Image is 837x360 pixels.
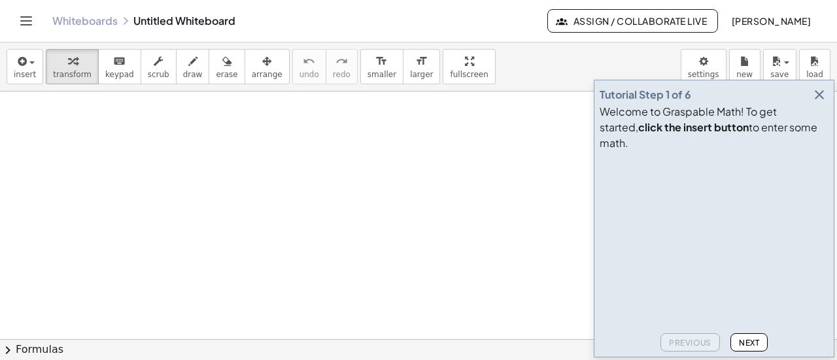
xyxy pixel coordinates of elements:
[148,70,169,79] span: scrub
[731,15,811,27] span: [PERSON_NAME]
[770,70,789,79] span: save
[252,70,282,79] span: arrange
[335,54,348,69] i: redo
[736,70,753,79] span: new
[46,49,99,84] button: transform
[113,54,126,69] i: keyboard
[375,54,388,69] i: format_size
[799,49,830,84] button: load
[681,49,726,84] button: settings
[443,49,495,84] button: fullscreen
[739,338,759,348] span: Next
[14,70,36,79] span: insert
[303,54,315,69] i: undo
[638,120,749,134] b: click the insert button
[600,87,691,103] div: Tutorial Step 1 of 6
[450,70,488,79] span: fullscreen
[333,70,350,79] span: redo
[415,54,428,69] i: format_size
[16,10,37,31] button: Toggle navigation
[729,49,760,84] button: new
[403,49,440,84] button: format_sizelarger
[688,70,719,79] span: settings
[52,14,118,27] a: Whiteboards
[105,70,134,79] span: keypad
[367,70,396,79] span: smaller
[245,49,290,84] button: arrange
[410,70,433,79] span: larger
[141,49,177,84] button: scrub
[730,333,768,352] button: Next
[98,49,141,84] button: keyboardkeypad
[209,49,245,84] button: erase
[53,70,92,79] span: transform
[360,49,403,84] button: format_sizesmaller
[763,49,796,84] button: save
[558,15,707,27] span: Assign / Collaborate Live
[547,9,718,33] button: Assign / Collaborate Live
[292,49,326,84] button: undoundo
[299,70,319,79] span: undo
[806,70,823,79] span: load
[216,70,237,79] span: erase
[326,49,358,84] button: redoredo
[7,49,43,84] button: insert
[176,49,210,84] button: draw
[721,9,821,33] button: [PERSON_NAME]
[183,70,203,79] span: draw
[600,104,828,151] div: Welcome to Graspable Math! To get started, to enter some math.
